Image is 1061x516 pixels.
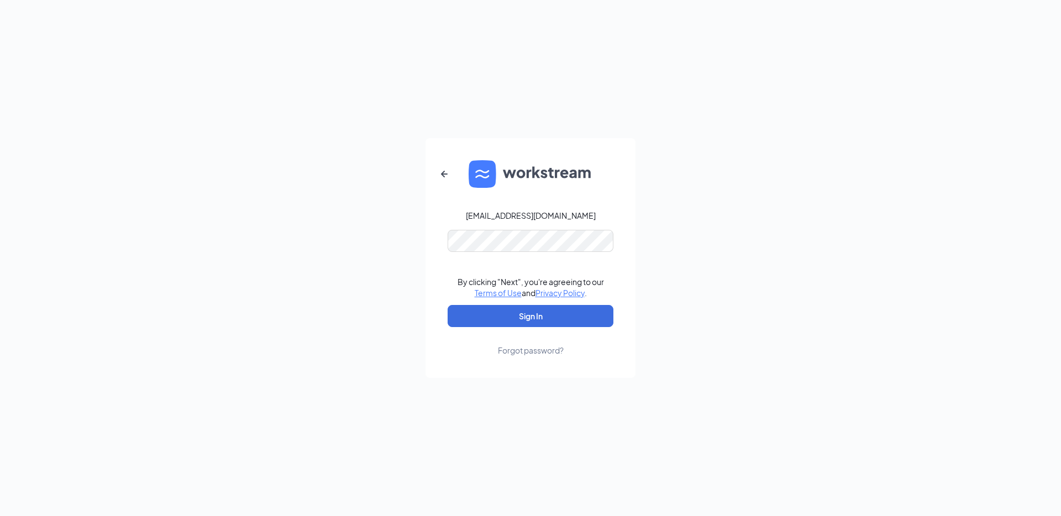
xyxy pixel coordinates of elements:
[431,161,458,187] button: ArrowLeftNew
[438,167,451,181] svg: ArrowLeftNew
[475,288,522,298] a: Terms of Use
[498,327,564,356] a: Forgot password?
[466,210,596,221] div: [EMAIL_ADDRESS][DOMAIN_NAME]
[535,288,585,298] a: Privacy Policy
[448,305,613,327] button: Sign In
[469,160,592,188] img: WS logo and Workstream text
[458,276,604,298] div: By clicking "Next", you're agreeing to our and .
[498,345,564,356] div: Forgot password?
